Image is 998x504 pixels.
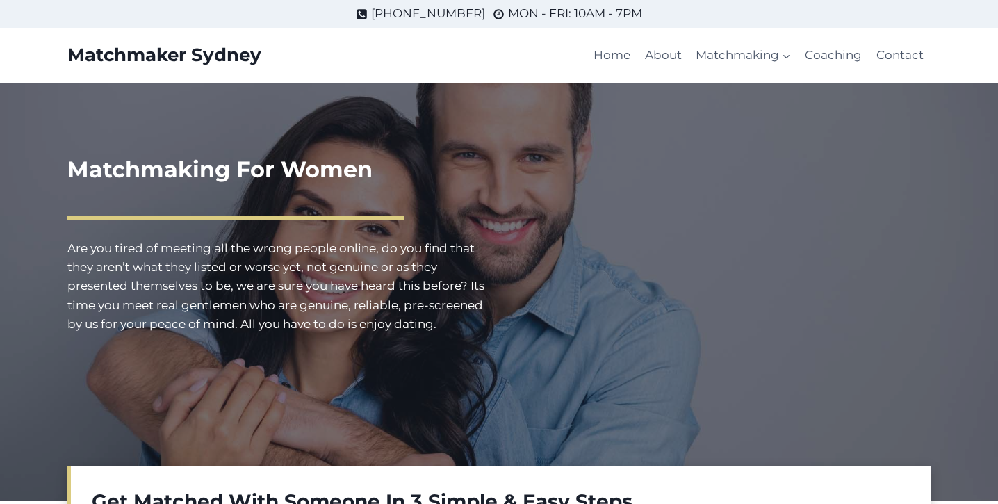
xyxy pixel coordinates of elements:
span: MON - FRI: 10AM - 7PM [508,4,642,23]
a: [PHONE_NUMBER] [356,4,485,23]
a: Coaching [798,39,869,72]
nav: Primary [587,39,931,72]
a: About [638,39,689,72]
a: Matchmaking [689,39,798,72]
a: Matchmaker Sydney [67,44,261,66]
p: Are you tired of meeting all the wrong people online, do you find that they aren’t what they list... [67,239,488,334]
span: [PHONE_NUMBER] [371,4,485,23]
a: Contact [869,39,931,72]
a: Home [587,39,637,72]
h1: Matchmaking For Women [67,153,488,186]
span: Matchmaking [696,46,791,65]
